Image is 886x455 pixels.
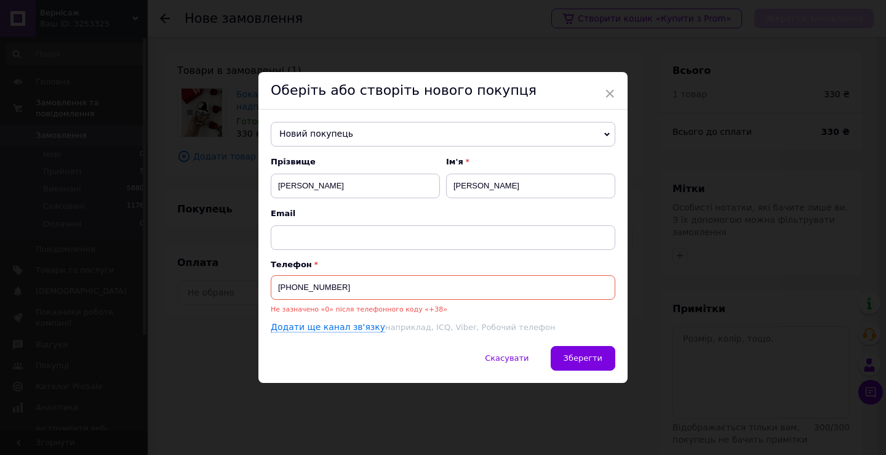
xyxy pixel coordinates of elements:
span: Зберегти [564,353,602,363]
input: Наприклад: Іван [446,174,615,198]
button: Зберегти [551,346,615,371]
div: Оберіть або створіть нового покупця [258,72,628,110]
input: Наприклад: Іванов [271,174,440,198]
span: Email [271,208,615,219]
a: Додати ще канал зв'язку [271,322,385,332]
span: Ім'я [446,156,615,167]
button: Скасувати [472,346,541,371]
input: +38 096 0000000 [271,275,615,300]
span: Скасувати [485,353,529,363]
span: Прізвище [271,156,440,167]
span: × [604,83,615,104]
span: наприклад, ICQ, Viber, Робочий телефон [385,323,555,332]
p: Телефон [271,260,615,269]
span: Новий покупець [271,122,615,147]
span: Не зазначено «0» після телефонного коду «+38» [271,305,447,313]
